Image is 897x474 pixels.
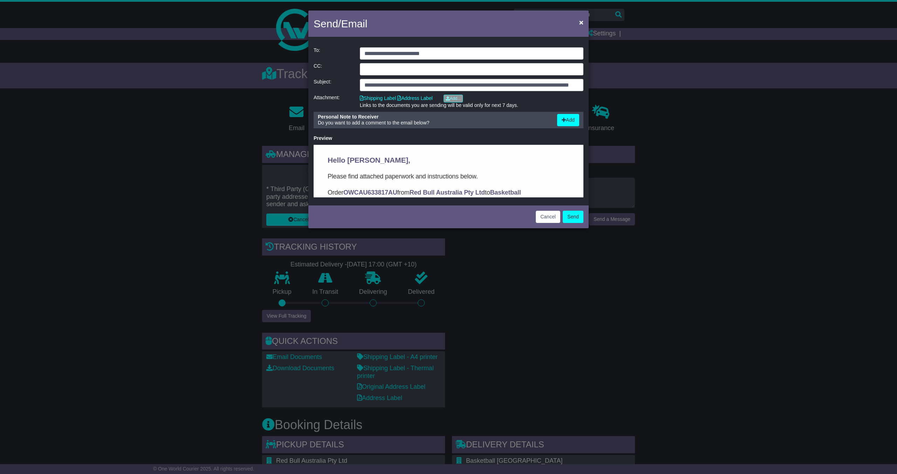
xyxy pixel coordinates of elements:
[360,102,583,108] div: Links to the documents you are sending will be valid only for next 7 days.
[310,95,356,108] div: Attachment:
[310,47,356,60] div: To:
[310,63,356,75] div: CC:
[557,114,579,126] button: Add
[444,95,463,102] a: Add...
[14,43,256,72] p: Order from to . In this email you’ll find important information about your order, and what you ne...
[318,114,550,120] div: Personal Note to Receiver
[310,79,356,91] div: Subject:
[360,95,396,101] a: Shipping Label
[397,95,433,101] a: Address Label
[576,15,587,29] button: Close
[314,16,367,32] h4: Send/Email
[563,211,583,223] button: Send
[536,211,560,223] button: Cancel
[30,44,83,51] strong: OWCAU633817AU
[579,18,583,26] span: ×
[14,27,256,36] p: Please find attached paperwork and instructions below.
[314,135,583,141] div: Preview
[14,11,97,19] span: Hello [PERSON_NAME],
[314,114,554,126] div: Do you want to add a comment to the email below?
[96,44,171,51] strong: Red Bull Australia Pty Ltd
